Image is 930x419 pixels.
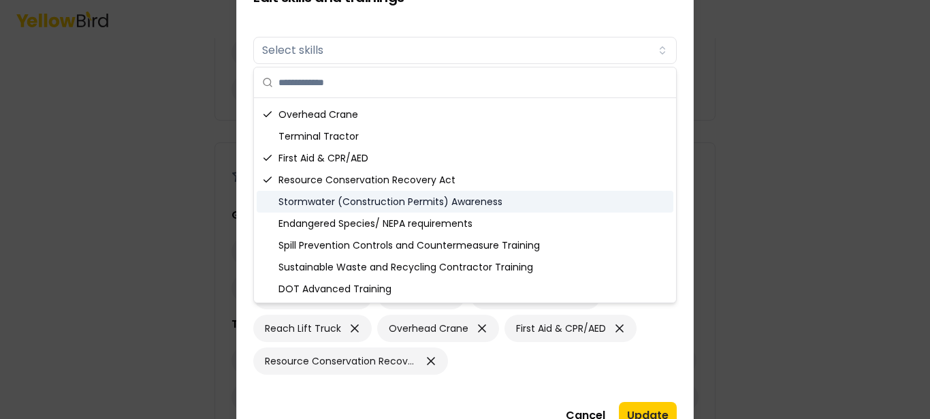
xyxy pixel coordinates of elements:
div: Endangered Species/ NEPA requirements [257,213,673,234]
div: Resource Conservation Recovery Act [253,347,448,375]
div: Reach Lift Truck [253,315,372,342]
span: Reach Lift Truck [265,322,341,335]
div: First Aid & CPR/AED [504,315,637,342]
span: First Aid & CPR/AED [516,322,606,335]
div: DOT Advanced Training [257,278,673,300]
div: Overhead Crane [377,315,499,342]
div: Spill Prevention Controls and Countermeasure Training [257,234,673,256]
div: Sustainable Waste and Recycling Contractor Training [257,256,673,278]
span: Resource Conservation Recovery Act [265,354,417,368]
div: Overhead Crane [257,104,673,125]
div: First Aid & CPR/AED [257,147,673,169]
div: Stormwater (Construction Permits) Awareness [257,191,673,213]
button: Select skills [253,37,677,64]
div: Resource Conservation Recovery Act [257,169,673,191]
div: Suggestions [254,98,676,302]
div: Terminal Tractor [257,125,673,147]
span: Overhead Crane [389,322,468,335]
